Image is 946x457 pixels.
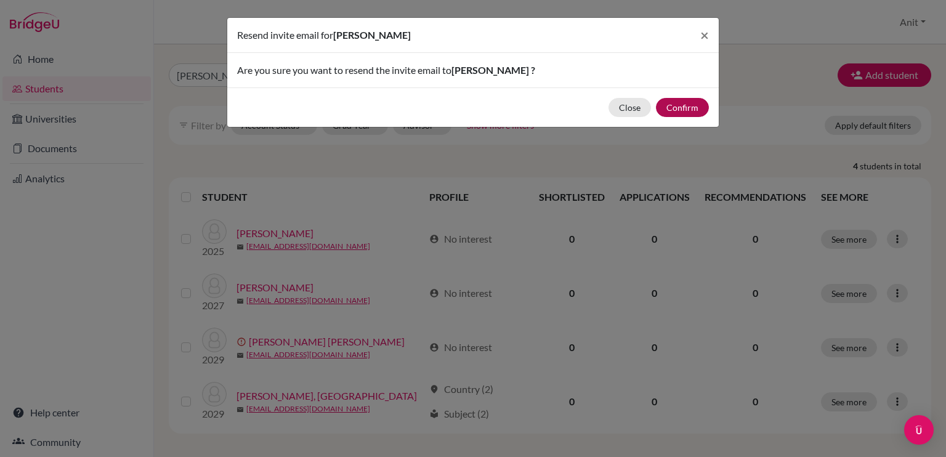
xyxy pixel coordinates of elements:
[237,29,333,41] span: Resend invite email for
[656,98,709,117] button: Confirm
[237,63,709,78] p: Are you sure you want to resend the invite email to
[904,415,934,445] div: Open Intercom Messenger
[700,26,709,44] span: ×
[690,18,719,52] button: Close
[608,98,651,117] button: Close
[451,64,535,76] span: [PERSON_NAME] ?
[333,29,411,41] span: [PERSON_NAME]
